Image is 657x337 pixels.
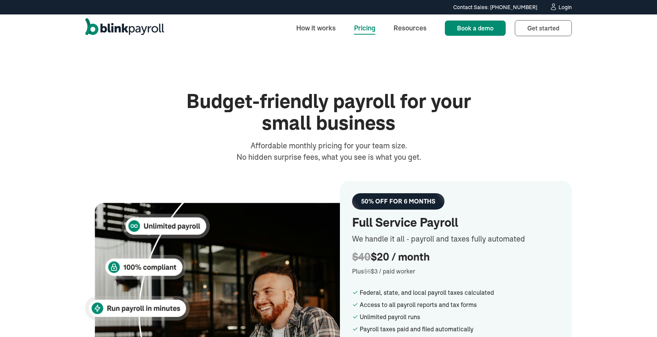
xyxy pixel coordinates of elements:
[361,198,435,205] div: 50% OFF FOR 6 MONTHS
[364,267,371,275] span: $6
[559,5,572,10] div: Login
[352,251,560,264] div: $20 / month
[360,300,560,309] div: Access to all payroll reports and tax forms
[352,233,560,245] div: We handle it all - payroll and taxes fully automated
[457,24,494,32] span: Book a demo
[290,20,342,36] a: How it works
[453,3,537,11] div: Contact Sales: [PHONE_NUMBER]
[352,267,560,276] div: Plus $3 / paid worker
[387,20,433,36] a: Resources
[352,251,371,263] span: $40
[360,312,560,321] div: Unlimited payroll runs
[549,3,572,11] a: Login
[527,24,559,32] span: Get started
[176,91,481,134] h1: Budget-friendly payroll for your small business
[445,21,506,36] a: Book a demo
[515,20,572,36] a: Get started
[352,216,560,230] h2: Full Service Payroll
[234,140,423,163] div: Affordable monthly pricing for your team size. No hidden surprise fees, what you see is what you ...
[360,288,560,297] div: Federal, state, and local payroll taxes calculated
[360,324,560,334] div: Payroll taxes paid and filed automatically
[348,20,381,36] a: Pricing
